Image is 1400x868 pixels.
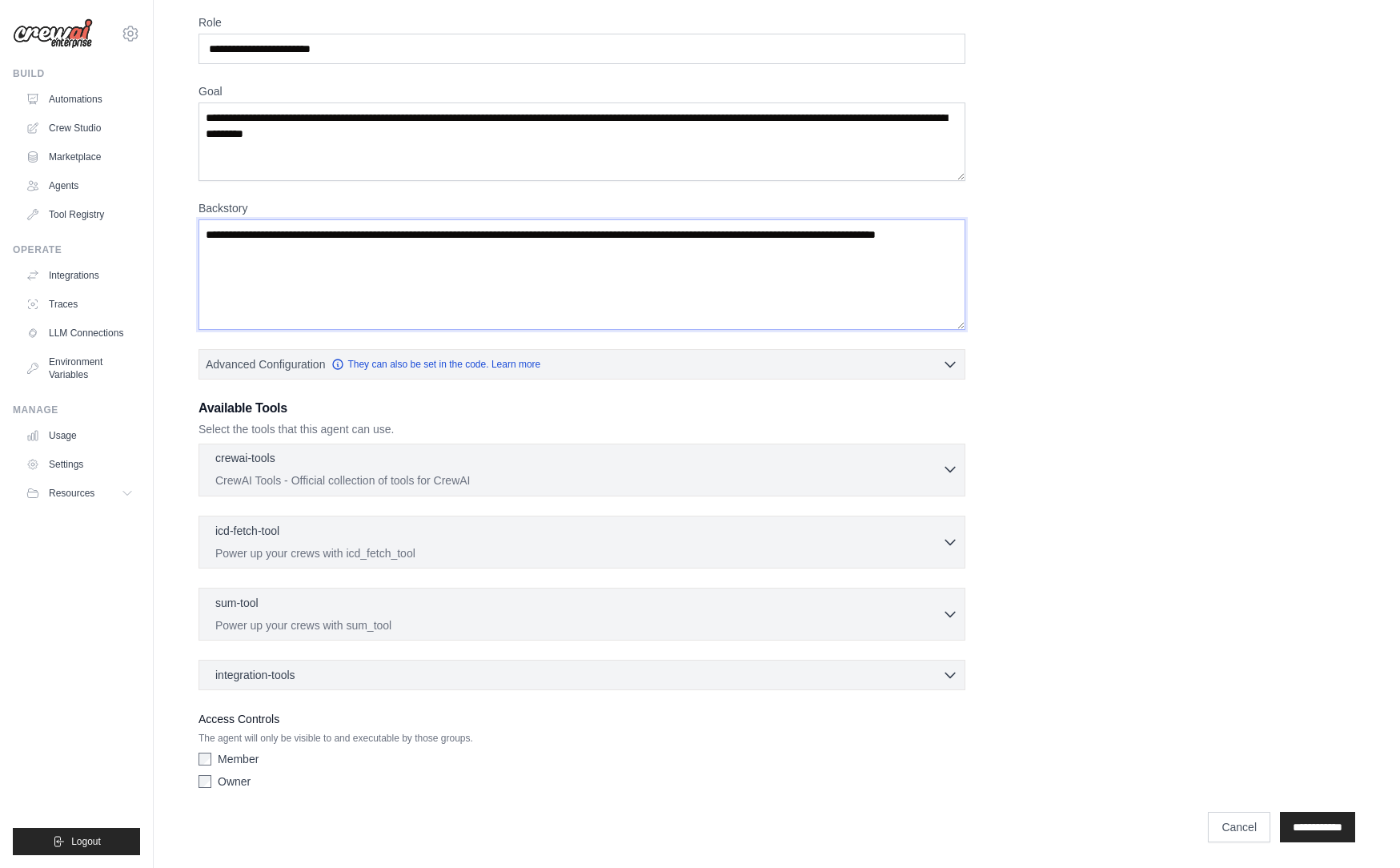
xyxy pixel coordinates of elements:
[199,399,965,418] h3: Available Tools
[215,595,259,611] p: sum-tool
[215,472,942,488] p: CrewAI Tools - Official collection of tools for CrewAI
[13,828,140,855] button: Logout
[19,86,140,112] a: Automations
[199,709,965,729] label: Access Controls
[215,617,942,633] p: Power up your crews with sum_tool
[199,200,965,216] label: Backstory
[199,421,965,437] p: Select the tools that this agent can use.
[215,667,295,683] span: integration-tools
[199,83,965,99] label: Goal
[215,545,942,561] p: Power up your crews with icd_fetch_tool
[206,667,958,683] button: integration-tools
[215,523,279,539] p: icd-fetch-tool
[206,356,325,372] span: Advanced Configuration
[206,450,958,488] button: crewai-tools CrewAI Tools - Official collection of tools for CrewAI
[218,774,251,790] label: Owner
[49,487,94,500] span: Resources
[13,243,140,256] div: Operate
[199,350,965,379] button: Advanced Configuration They can also be set in the code. Learn more
[19,115,140,141] a: Crew Studio
[199,14,965,30] label: Role
[13,18,93,49] img: Logo
[19,480,140,506] button: Resources
[206,523,958,561] button: icd-fetch-tool Power up your crews with icd_fetch_tool
[206,595,958,633] button: sum-tool Power up your crews with sum_tool
[13,67,140,80] div: Build
[19,452,140,477] a: Settings
[71,835,101,848] span: Logout
[19,144,140,170] a: Marketplace
[13,404,140,416] div: Manage
[19,173,140,199] a: Agents
[19,291,140,317] a: Traces
[215,450,275,466] p: crewai-tools
[218,751,259,767] label: Member
[331,358,540,371] a: They can also be set in the code. Learn more
[1208,812,1270,842] a: Cancel
[19,423,140,448] a: Usage
[19,320,140,346] a: LLM Connections
[199,732,965,745] p: The agent will only be visible to and executable by those groups.
[19,263,140,288] a: Integrations
[19,349,140,388] a: Environment Variables
[19,202,140,227] a: Tool Registry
